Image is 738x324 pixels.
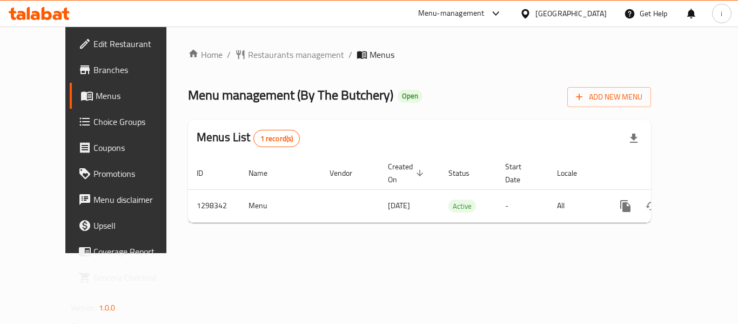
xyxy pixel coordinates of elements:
[448,200,476,213] span: Active
[639,193,665,219] button: Change Status
[70,31,189,57] a: Edit Restaurant
[99,301,116,315] span: 1.0.0
[93,271,180,284] span: Grocery Checklist
[96,89,180,102] span: Menus
[398,91,422,101] span: Open
[70,57,189,83] a: Branches
[93,167,180,180] span: Promotions
[70,83,189,109] a: Menus
[448,167,484,180] span: Status
[93,141,180,154] span: Coupons
[348,48,352,61] li: /
[70,239,189,265] a: Coverage Report
[721,8,722,19] span: i
[548,189,604,222] td: All
[388,199,410,213] span: [DATE]
[188,189,240,222] td: 1298342
[70,161,189,187] a: Promotions
[576,90,642,104] span: Add New Menu
[497,189,548,222] td: -
[188,157,725,223] table: enhanced table
[604,157,725,190] th: Actions
[235,48,344,61] a: Restaurants management
[93,245,180,258] span: Coverage Report
[249,167,281,180] span: Name
[70,265,189,290] a: Grocery Checklist
[197,167,217,180] span: ID
[188,48,651,61] nav: breadcrumb
[418,7,485,20] div: Menu-management
[93,115,180,128] span: Choice Groups
[227,48,231,61] li: /
[188,48,223,61] a: Home
[70,213,189,239] a: Upsell
[93,193,180,206] span: Menu disclaimer
[70,109,189,135] a: Choice Groups
[71,301,97,315] span: Version:
[253,130,300,147] div: Total records count
[370,48,394,61] span: Menus
[330,167,366,180] span: Vendor
[197,129,300,147] h2: Menus List
[621,125,647,151] div: Export file
[188,83,393,107] span: Menu management ( By The Butchery )
[240,189,321,222] td: Menu
[93,37,180,50] span: Edit Restaurant
[93,63,180,76] span: Branches
[557,167,591,180] span: Locale
[93,219,180,232] span: Upsell
[398,90,422,103] div: Open
[254,134,300,144] span: 1 record(s)
[70,187,189,213] a: Menu disclaimer
[567,87,651,107] button: Add New Menu
[248,48,344,61] span: Restaurants management
[535,8,607,19] div: [GEOGRAPHIC_DATA]
[448,200,476,213] div: Active
[505,160,535,186] span: Start Date
[388,160,427,186] span: Created On
[70,135,189,161] a: Coupons
[613,193,639,219] button: more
